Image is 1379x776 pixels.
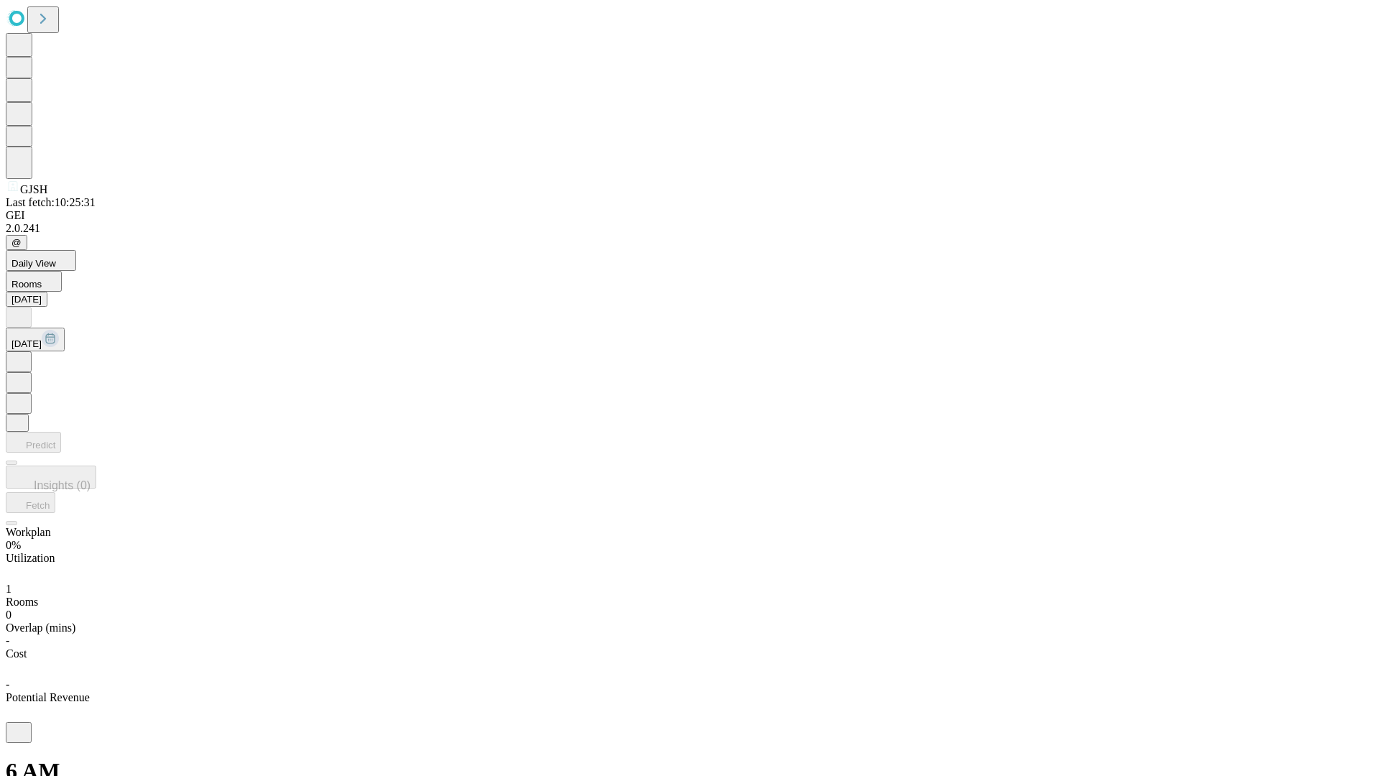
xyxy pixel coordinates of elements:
button: @ [6,235,27,250]
div: GEI [6,209,1373,222]
button: Insights (0) [6,466,96,489]
span: - [6,678,9,690]
span: - [6,634,9,647]
span: Workplan [6,526,51,538]
span: 0% [6,539,21,551]
button: Predict [6,432,61,453]
span: 1 [6,583,11,595]
span: GJSH [20,183,47,195]
span: Cost [6,647,27,660]
span: [DATE] [11,338,42,349]
div: 2.0.241 [6,222,1373,235]
span: Insights (0) [34,479,90,491]
span: Rooms [6,596,38,608]
span: Overlap (mins) [6,622,75,634]
button: [DATE] [6,292,47,307]
button: Fetch [6,492,55,513]
span: Daily View [11,258,56,269]
span: @ [11,237,22,248]
button: Rooms [6,271,62,292]
span: 0 [6,609,11,621]
span: Rooms [11,279,42,290]
span: Utilization [6,552,55,564]
button: Daily View [6,250,76,271]
button: [DATE] [6,328,65,351]
span: Potential Revenue [6,691,90,703]
span: Last fetch: 10:25:31 [6,196,96,208]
